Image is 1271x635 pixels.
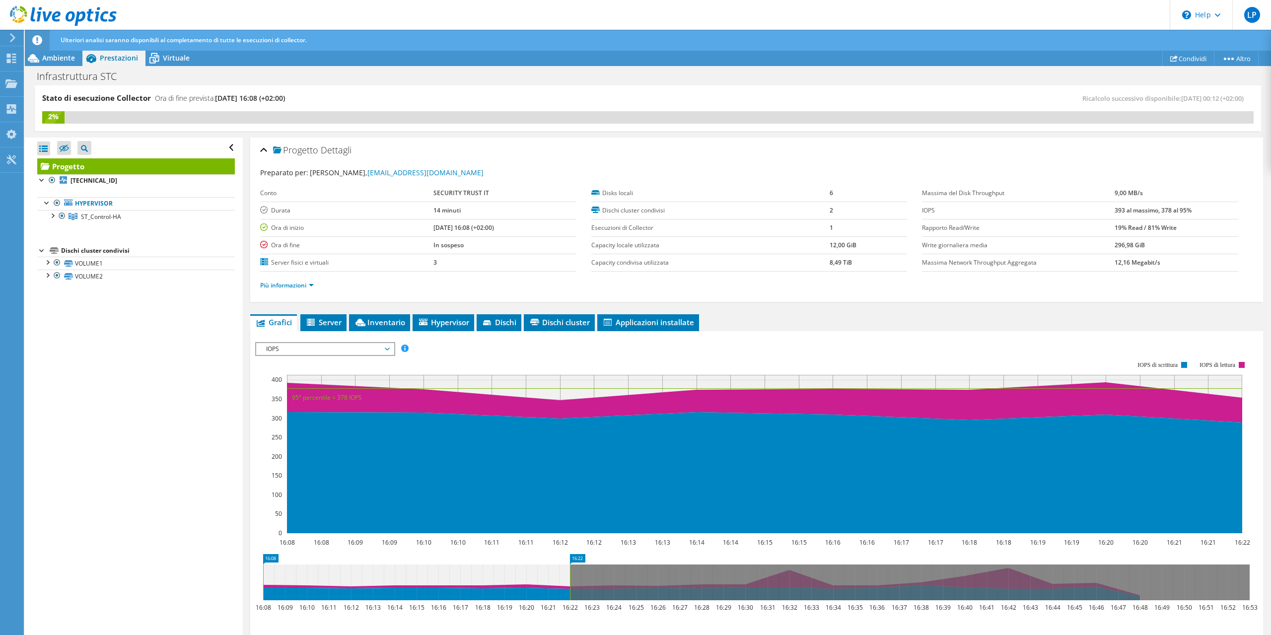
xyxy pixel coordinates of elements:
[1045,603,1060,612] text: 16:44
[553,538,568,547] text: 16:12
[694,603,709,612] text: 16:28
[830,241,856,249] b: 12,00 GiB
[1030,538,1046,547] text: 16:19
[497,603,512,612] text: 16:19
[275,509,282,518] text: 50
[723,538,738,547] text: 16:14
[922,240,1114,250] label: Write giornaliera media
[804,603,819,612] text: 16:33
[1064,538,1079,547] text: 16:19
[1132,538,1148,547] text: 16:20
[475,603,491,612] text: 16:18
[518,538,534,547] text: 16:11
[869,603,885,612] text: 16:36
[1067,603,1082,612] text: 16:45
[996,538,1011,547] text: 16:18
[1115,206,1192,214] b: 393 al massimo, 378 al 95%
[450,538,466,547] text: 16:10
[1177,603,1192,612] text: 16:50
[260,281,314,289] a: Più informazioni
[606,603,622,612] text: 16:24
[365,603,381,612] text: 16:13
[37,197,235,210] a: Hypervisor
[1244,7,1260,23] span: LP
[155,93,285,104] h4: Ora di fine prevista:
[757,538,773,547] text: 16:15
[586,538,602,547] text: 16:12
[1199,603,1214,612] text: 16:51
[1242,603,1258,612] text: 16:53
[484,538,499,547] text: 16:11
[1023,603,1038,612] text: 16:43
[621,538,636,547] text: 16:13
[321,144,352,156] span: Dettagli
[433,223,494,232] b: [DATE] 16:08 (+02:00)
[61,245,235,257] div: Dischi cluster condivisi
[433,241,464,249] b: In sospeso
[100,53,138,63] span: Prestazioni
[260,206,433,215] label: Durata
[859,538,875,547] text: 16:16
[689,538,705,547] text: 16:14
[280,538,295,547] text: 16:08
[591,258,830,268] label: Capacity condivisa utilizzata
[433,258,437,267] b: 3
[387,603,403,612] text: 16:14
[1182,10,1191,19] svg: \n
[433,189,489,197] b: SECURITY TRUST IT
[672,603,688,612] text: 16:27
[382,538,397,547] text: 16:09
[272,491,282,499] text: 100
[272,414,282,423] text: 300
[310,168,484,177] span: [PERSON_NAME],
[260,168,308,177] label: Preparato per:
[272,471,282,480] text: 150
[42,53,75,63] span: Ambiente
[1001,603,1016,612] text: 16:42
[591,240,830,250] label: Capacity locale utilizzata
[830,189,833,197] b: 6
[261,343,389,355] span: IOPS
[81,212,121,221] span: ST_Control-HA
[314,538,329,547] text: 16:08
[42,111,65,122] div: 2%
[278,603,293,612] text: 16:09
[348,538,363,547] text: 16:09
[1115,223,1177,232] b: 19% Read / 81% Write
[1200,361,1236,368] text: IOPS di lettura
[1115,241,1145,249] b: 296,98 GiB
[279,529,282,537] text: 0
[935,603,951,612] text: 16:39
[37,210,235,223] a: ST_Control-HA
[272,395,282,403] text: 350
[830,258,852,267] b: 8,49 TiB
[305,317,342,327] span: Server
[1115,258,1160,267] b: 12,16 Megabit/s
[1111,603,1126,612] text: 16:47
[791,538,807,547] text: 16:15
[760,603,776,612] text: 16:31
[344,603,359,612] text: 16:12
[519,603,534,612] text: 16:20
[962,538,977,547] text: 16:18
[892,603,907,612] text: 16:37
[847,603,863,612] text: 16:35
[32,71,132,82] h1: Infrastruttura STC
[922,258,1114,268] label: Massima Network Throughput Aggregata
[354,317,405,327] span: Inventario
[602,317,694,327] span: Applicazioni installate
[1098,538,1114,547] text: 16:20
[1200,538,1216,547] text: 16:21
[260,223,433,233] label: Ora di inizio
[1082,94,1249,103] span: Ricalcolo successivo disponibile:
[914,603,929,612] text: 16:38
[260,240,433,250] label: Ora di fine
[563,603,578,612] text: 16:22
[1138,361,1178,368] text: IOPS di scrittura
[273,145,318,155] span: Progetto
[957,603,973,612] text: 16:40
[1214,51,1259,66] a: Altro
[716,603,731,612] text: 16:29
[61,36,307,44] span: Ulteriori analisi saranno disponibili al completamento di tutte le esecuzioni di collector.
[37,270,235,282] a: VOLUME2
